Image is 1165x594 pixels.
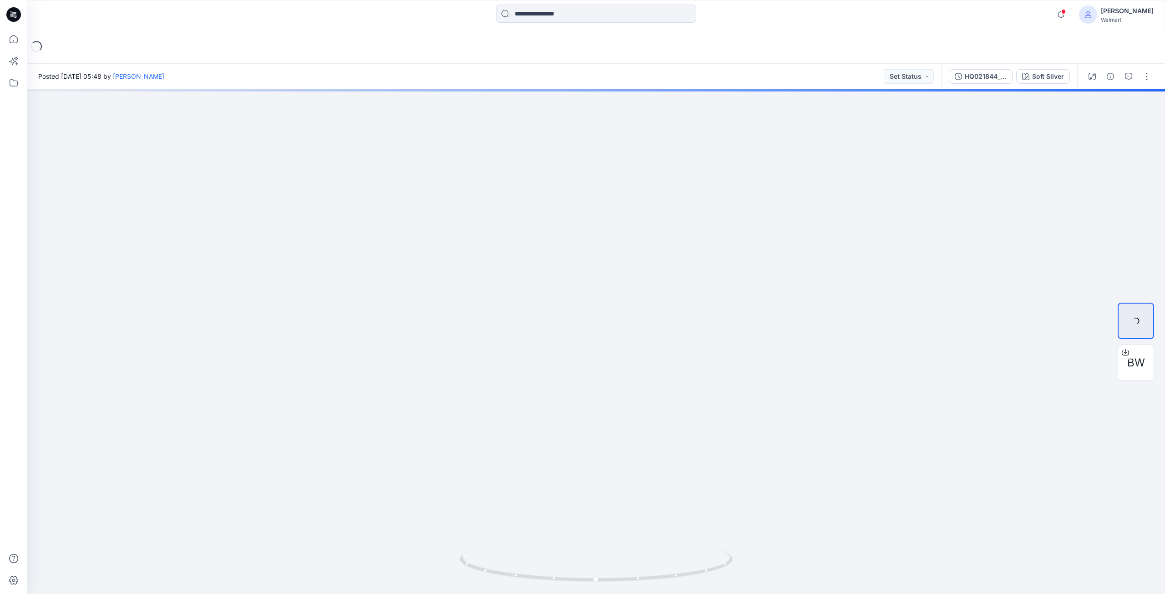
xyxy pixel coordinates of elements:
[1101,5,1154,16] div: [PERSON_NAME]
[1032,71,1064,81] div: Soft Silver
[1127,355,1145,371] span: BW
[1101,16,1154,23] div: Walmart
[113,72,164,80] a: [PERSON_NAME]
[38,71,164,81] span: Posted [DATE] 05:48 by
[965,71,1007,81] div: HQ021844_Regular_Graded Nest_Soft Cargo Short -14
[1016,69,1070,84] button: Soft Silver
[1103,69,1118,84] button: Details
[1084,11,1092,18] svg: avatar
[949,69,1013,84] button: HQ021844_Regular_Graded Nest_Soft Cargo Short -14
